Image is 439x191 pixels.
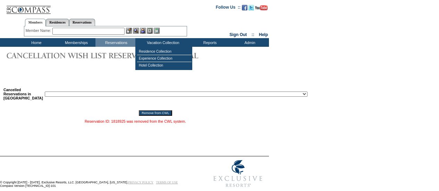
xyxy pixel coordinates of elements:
span: Reservation ID: 1818925 was removed from the CWL system. [85,119,186,123]
img: View [133,28,139,34]
input: Remove from CWL [139,110,172,116]
img: Reservations [147,28,153,34]
img: b_edit.gif [126,28,132,34]
td: Follow Us :: [216,4,240,12]
a: Help [259,32,268,37]
img: Subscribe to our YouTube Channel [255,5,268,10]
td: Experience Collection [137,55,192,62]
a: Members [25,19,46,26]
div: Member Name: [26,28,52,34]
a: Follow us on Twitter [248,7,254,11]
td: Home [16,38,56,47]
td: Memberships [56,38,95,47]
a: Sign Out [229,32,247,37]
a: Become our fan on Facebook [242,7,247,11]
td: Reports [189,38,229,47]
img: Follow us on Twitter [248,5,254,10]
img: Cancellation Wish List Reservation Removal [3,49,212,62]
td: Admin [229,38,269,47]
b: Cancelled Reservations in [GEOGRAPHIC_DATA] [3,88,43,100]
td: Hotel Collection [137,62,192,69]
a: Subscribe to our YouTube Channel [255,7,268,11]
img: Become our fan on Facebook [242,5,247,10]
span: :: [252,32,254,37]
td: Residence Collection [137,48,192,55]
a: PRIVACY POLICY [128,181,153,184]
img: Impersonate [140,28,146,34]
a: TERMS OF USE [156,181,178,184]
td: Vacation Collection [135,38,189,47]
img: b_calculator.gif [154,28,160,34]
a: Residences [46,19,69,26]
a: Reservations [69,19,95,26]
td: Reservations [95,38,135,47]
img: Exclusive Resorts [207,156,269,191]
